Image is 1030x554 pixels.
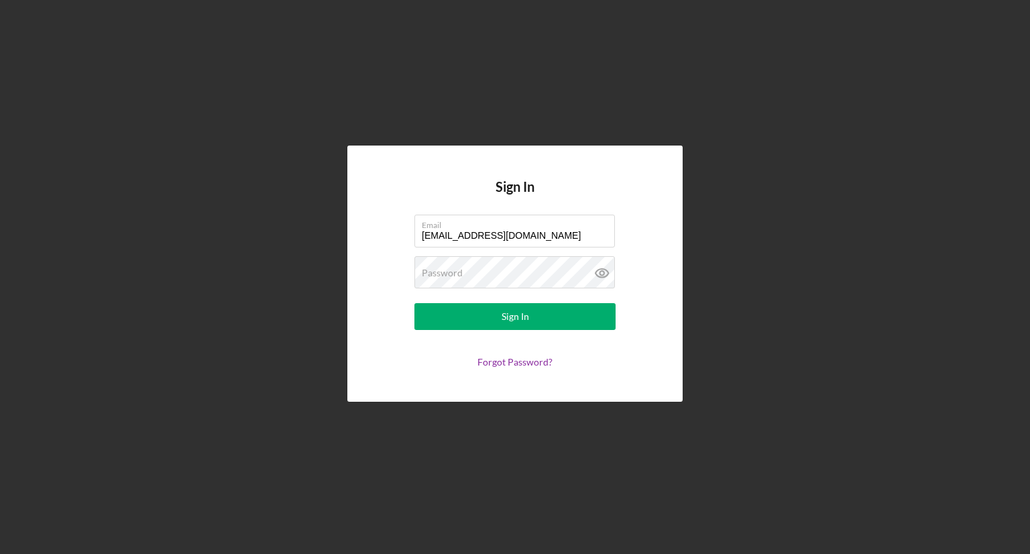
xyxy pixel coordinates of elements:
[422,215,615,230] label: Email
[502,303,529,330] div: Sign In
[496,179,534,215] h4: Sign In
[477,356,553,368] a: Forgot Password?
[422,268,463,278] label: Password
[414,303,616,330] button: Sign In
